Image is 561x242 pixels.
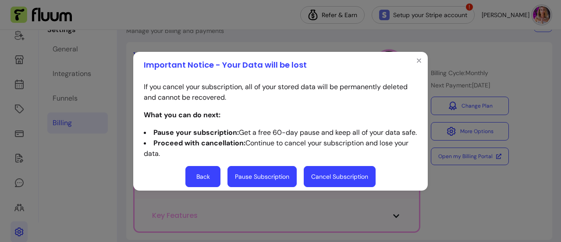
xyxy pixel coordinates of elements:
[185,166,220,187] button: Back
[144,110,220,119] b: What you can do next:
[304,166,376,187] button: Cancel Subscription
[153,128,239,137] b: Pause your subscription:
[144,138,417,159] li: Continue to cancel your subscription and lose your data.
[144,59,307,71] h1: Important Notice - Your Data will be lost
[412,54,426,68] button: Close
[144,127,417,138] li: Get a free 60-day pause and keep all of your data safe.
[153,138,245,148] b: Proceed with cancellation:
[144,82,417,103] p: If you cancel your subscription, all of your stored data will be permanently deleted and cannot b...
[227,166,297,187] button: Pause Subscription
